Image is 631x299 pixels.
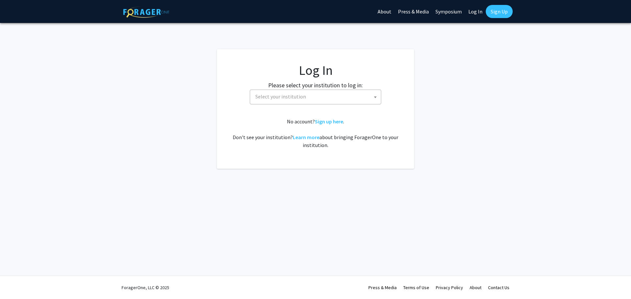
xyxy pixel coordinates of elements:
div: ForagerOne, LLC © 2025 [122,276,169,299]
a: Privacy Policy [436,285,463,290]
span: Select your institution [250,90,381,104]
span: Select your institution [253,90,381,103]
a: Terms of Use [403,285,429,290]
label: Please select your institution to log in: [268,81,363,90]
a: Learn more about bringing ForagerOne to your institution [293,134,319,140]
a: About [470,285,481,290]
a: Sign Up [486,5,513,18]
a: Contact Us [488,285,509,290]
a: Sign up here [315,118,343,125]
a: Press & Media [368,285,397,290]
span: Select your institution [255,93,306,100]
div: No account? . Don't see your institution? about bringing ForagerOne to your institution. [230,117,401,149]
img: ForagerOne Logo [123,6,169,18]
h1: Log In [230,62,401,78]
